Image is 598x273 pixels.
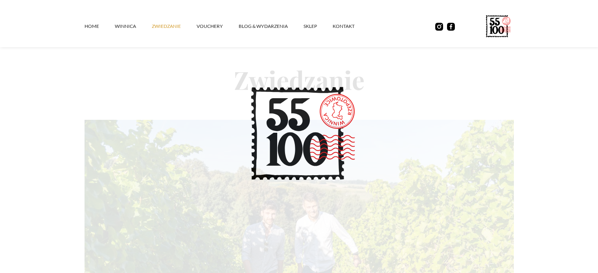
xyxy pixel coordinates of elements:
a: ZWIEDZANIE [152,15,197,38]
a: SKLEP [304,15,333,38]
a: winnica [115,15,152,38]
a: Home [85,15,115,38]
a: vouchery [197,15,239,38]
a: Blog & Wydarzenia [239,15,304,38]
a: kontakt [333,15,370,38]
